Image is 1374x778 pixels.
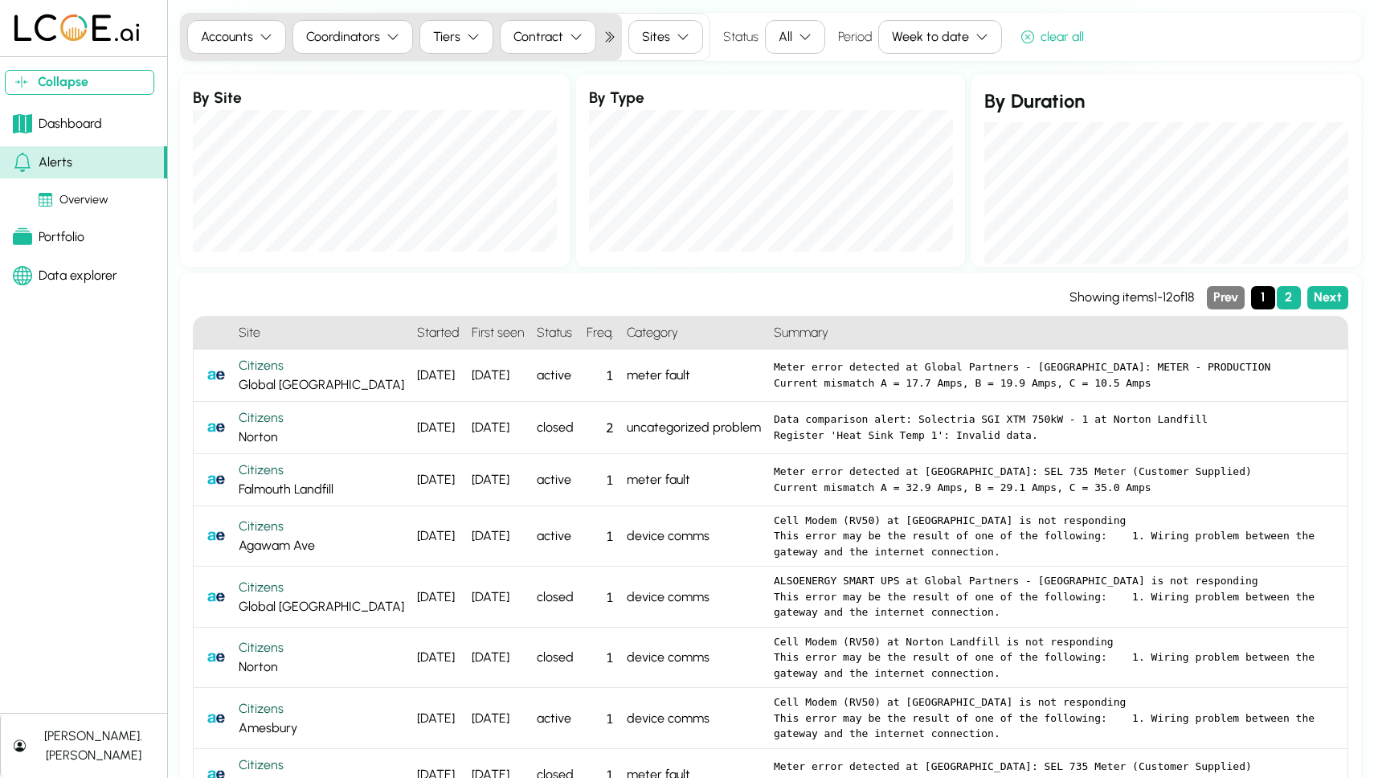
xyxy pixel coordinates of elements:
button: clear all [1015,26,1090,49]
div: closed [530,567,580,628]
div: Citizens [239,356,404,375]
pre: Cell Modem (RV50) at [GEOGRAPHIC_DATA] is not responding This error may be the result of one of t... [774,694,1335,742]
img: PowerTrack [207,588,226,607]
div: Norton [239,638,404,677]
button: Page 2 [1277,286,1301,309]
div: 1 [580,567,620,628]
div: Contract [513,27,563,47]
button: Page 1 [1251,286,1275,309]
div: uncategorized problem [620,402,767,454]
div: closed [530,402,580,454]
div: [DATE] [411,628,465,689]
div: 1 [580,350,620,402]
div: Citizens [239,461,404,480]
button: Next [1307,286,1348,309]
div: Citizens [239,699,404,719]
div: Agawam Ave [239,517,404,555]
div: Alerts [13,153,72,172]
div: Week to date [892,27,969,47]
div: Amesbury [239,699,404,738]
pre: Meter error detected at Global Partners - [GEOGRAPHIC_DATA]: METER - PRODUCTION Current mismatch ... [774,359,1335,391]
div: 1 [580,688,620,749]
div: 1 [580,628,620,689]
img: PowerTrack [207,470,226,489]
div: Accounts [201,27,253,47]
pre: Data comparison alert: Solectria SGI XTM 750kW - 1 at Norton Landfill Register 'Heat Sink Temp 1'... [774,412,1335,443]
div: 1 [580,506,620,567]
div: meter fault [620,454,767,506]
div: Citizens [239,517,404,536]
div: [DATE] [411,350,465,402]
div: Global [GEOGRAPHIC_DATA] [239,356,404,395]
h2: By Duration [984,87,1348,116]
div: device comms [620,567,767,628]
div: [DATE] [465,350,530,402]
h4: Site [232,317,411,350]
label: Period [838,27,872,47]
h4: Started [411,317,465,350]
img: PowerTrack [207,526,226,546]
div: 2 [580,402,620,454]
div: [PERSON_NAME].[PERSON_NAME] [32,727,154,765]
pre: Cell Modem (RV50) at Norton Landfill is not responding This error may be the result of one of the... [774,634,1335,682]
img: PowerTrack [207,366,226,385]
div: Data explorer [13,266,117,285]
div: [DATE] [411,567,465,628]
h4: First seen [465,317,530,350]
label: Status [723,27,759,47]
div: Showing items 1 - 12 of 18 [1069,288,1194,307]
div: Norton [239,408,404,447]
h4: Summary [767,317,1347,350]
div: Dashboard [13,114,102,133]
div: Citizens [239,638,404,657]
button: Collapse [5,70,154,95]
h3: By Site [193,87,557,110]
pre: Cell Modem (RV50) at [GEOGRAPHIC_DATA] is not responding This error may be the result of one of t... [774,513,1335,560]
div: active [530,350,580,402]
div: [DATE] [465,628,530,689]
img: PowerTrack [207,418,226,437]
div: Tiers [433,27,460,47]
div: [DATE] [411,402,465,454]
div: closed [530,628,580,689]
div: Overview [39,191,108,209]
div: Sites [642,27,670,47]
div: active [530,688,580,749]
div: device comms [620,628,767,689]
pre: ALSOENERGY SMART UPS at Global Partners - [GEOGRAPHIC_DATA] is not responding This error may be t... [774,573,1335,620]
div: [DATE] [411,454,465,506]
h4: Category [620,317,767,350]
div: clear all [1021,27,1084,47]
div: Portfolio [13,227,84,247]
div: [DATE] [465,506,530,567]
div: Falmouth Landfill [239,461,404,499]
button: Previous [1207,286,1245,309]
div: All [779,27,792,47]
h4: Status [530,317,580,350]
div: 1 [580,454,620,506]
img: PowerTrack [207,648,226,667]
div: active [530,506,580,567]
div: Citizens [239,755,404,775]
img: PowerTrack [207,709,226,728]
div: Citizens [239,408,404,428]
h4: Freq. [580,317,620,350]
div: meter fault [620,350,767,402]
div: [DATE] [465,688,530,749]
div: device comms [620,688,767,749]
div: active [530,454,580,506]
div: Coordinators [306,27,380,47]
h3: By Type [589,87,953,110]
div: [DATE] [411,506,465,567]
div: [DATE] [465,454,530,506]
div: [DATE] [465,402,530,454]
div: [DATE] [411,688,465,749]
div: device comms [620,506,767,567]
pre: Meter error detected at [GEOGRAPHIC_DATA]: SEL 735 Meter (Customer Supplied) Current mismatch A =... [774,464,1335,495]
div: Global [GEOGRAPHIC_DATA] [239,578,404,616]
div: Citizens [239,578,404,597]
div: [DATE] [465,567,530,628]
